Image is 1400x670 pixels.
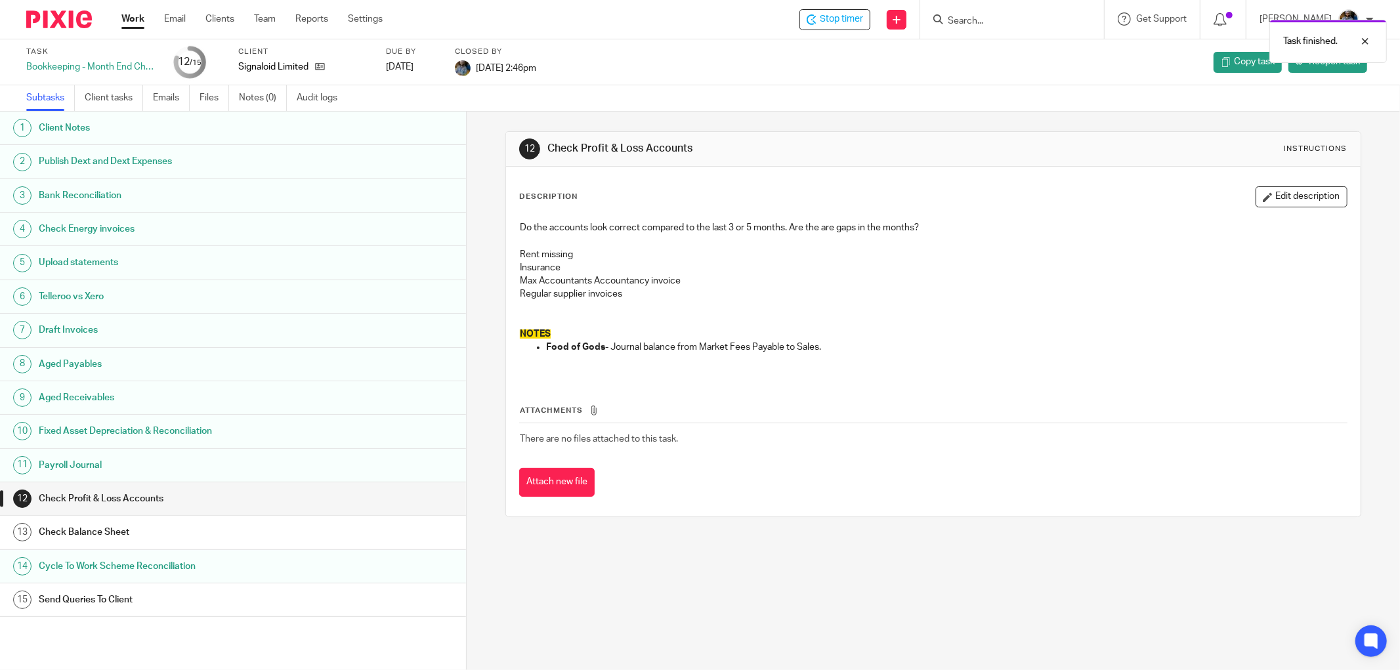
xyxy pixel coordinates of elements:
div: 11 [13,456,32,474]
div: 15 [13,591,32,609]
a: Subtasks [26,85,75,111]
h1: Telleroo vs Xero [39,287,315,306]
label: Task [26,47,158,57]
a: Emails [153,85,190,111]
div: Signaloid Limited - Bookkeeping - Month End Checks [799,9,870,30]
div: [DATE] [386,60,438,73]
h1: Bank Reconciliation [39,186,315,205]
label: Client [238,47,370,57]
h1: Cycle To Work Scheme Reconciliation [39,556,315,576]
p: - Journal balance from Market Fees Payable to Sales. [546,341,1347,354]
h1: Check Profit & Loss Accounts [39,489,315,509]
a: Reports [295,12,328,26]
div: Instructions [1284,144,1347,154]
button: Edit description [1256,186,1347,207]
h1: Send Queries To Client [39,590,315,610]
p: Description [519,192,578,202]
label: Closed by [455,47,536,57]
div: 6 [13,287,32,306]
div: 12 [13,490,32,508]
span: [DATE] 2:46pm [476,63,536,72]
div: 5 [13,254,32,272]
div: Bookkeeping - Month End Checks [26,60,158,73]
p: Max Accountants Accountancy invoice [520,274,1347,287]
h1: Payroll Journal [39,455,315,475]
p: Task finished. [1283,35,1338,48]
img: Jaskaran%20Singh.jpeg [455,60,471,76]
h1: Aged Receivables [39,388,315,408]
h1: Publish Dext and Dext Expenses [39,152,315,171]
span: Attachments [520,407,583,414]
img: Pixie [26,10,92,28]
div: 12 [178,54,202,70]
a: Client tasks [85,85,143,111]
a: Clients [205,12,234,26]
div: 1 [13,119,32,137]
a: Audit logs [297,85,347,111]
h1: Check Balance Sheet [39,522,315,542]
div: 9 [13,388,32,407]
h1: Check Energy invoices [39,219,315,239]
a: Email [164,12,186,26]
h1: Upload statements [39,253,315,272]
div: 14 [13,557,32,576]
p: Signaloid Limited [238,60,308,73]
strong: Food of Gods [546,343,605,352]
a: Notes (0) [239,85,287,111]
a: Settings [348,12,383,26]
label: Due by [386,47,438,57]
p: Do the accounts look correct compared to the last 3 or 5 months. Are the are gaps in the months? [520,221,1347,234]
div: 7 [13,321,32,339]
small: /15 [190,59,202,66]
h1: Aged Payables [39,354,315,374]
h1: Draft Invoices [39,320,315,340]
img: Jaskaran%20Singh.jpeg [1338,9,1359,30]
span: There are no files attached to this task. [520,434,678,444]
div: 8 [13,355,32,373]
h1: Fixed Asset Depreciation & Reconciliation [39,421,315,441]
p: Insurance [520,261,1347,274]
a: Team [254,12,276,26]
div: 4 [13,220,32,238]
div: 13 [13,523,32,541]
a: Work [121,12,144,26]
p: Rent missing [520,248,1347,261]
div: 3 [13,186,32,205]
div: 10 [13,422,32,440]
a: Files [200,85,229,111]
h1: Check Profit & Loss Accounts [547,142,962,156]
p: Regular supplier invoices [520,287,1347,301]
div: 2 [13,153,32,171]
div: 12 [519,138,540,159]
span: NOTES [520,329,551,339]
button: Attach new file [519,468,595,497]
h1: Client Notes [39,118,315,138]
